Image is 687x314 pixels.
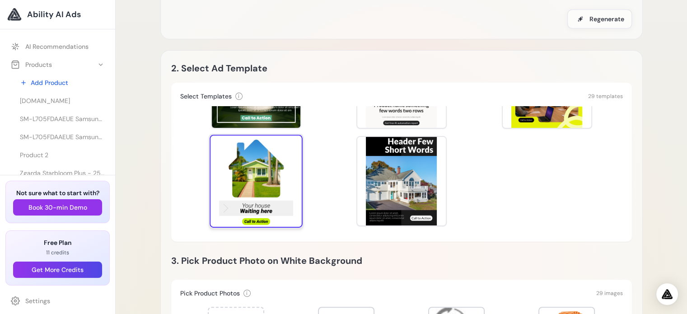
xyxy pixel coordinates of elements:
a: SM-L705FDAAEUE Samsung Galaxy Watch Ultra 3.81 cm (1.5") AMOLED 47 mm Digital 480 x 480 pixels To... [14,111,110,127]
h3: Pick Product Photos [180,289,240,298]
p: 11 credits [13,249,102,256]
span: 29 templates [588,93,623,100]
span: [DOMAIN_NAME] [20,96,70,105]
span: Ability AI Ads [27,8,81,21]
h3: Select Templates [180,92,232,101]
h3: Not sure what to start with? [13,188,102,197]
span: 29 images [596,290,623,297]
span: Regenerate [589,14,624,23]
a: SM-L705FDAAEUE Samsung Galaxy Watch Ultra 3.81 cm (1.5") AMOLED 47 mm Digital 480 x 480 pixels To... [14,129,110,145]
a: [DOMAIN_NAME] [14,93,110,109]
button: Get More Credits [13,262,102,278]
a: Add Product [14,75,110,91]
a: Settings [5,293,110,309]
span: SM-L705FDAAEUE Samsung Galaxy Watch Ultra 3.81 cm (1.5") AMOLED 47 mm Digital 480 x 480 pixels To... [20,132,104,141]
h2: 2. Select Ad Template [171,61,402,75]
div: Open Intercom Messenger [656,283,678,305]
span: i [238,93,239,100]
h2: 3. Pick Product Photo on White Background [171,253,632,268]
button: Products [5,56,110,73]
button: Book 30-min Demo [13,199,102,216]
span: SM-L705FDAAEUE Samsung Galaxy Watch Ultra 3.81 cm (1.5") AMOLED 47 mm Digital 480 x 480 pixels To... [20,114,104,123]
span: i [246,290,248,297]
a: Zgarda Starbloom Plus - 25cm [14,165,110,181]
a: Product 2 [14,147,110,163]
span: Zgarda Starbloom Plus - 25cm [20,169,104,178]
a: Ability AI Ads [7,7,108,22]
h3: Free Plan [13,238,102,247]
div: Products [11,60,52,69]
a: AI Recommendations [5,38,110,55]
span: Product 2 [20,150,48,159]
button: Regenerate [567,9,632,28]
